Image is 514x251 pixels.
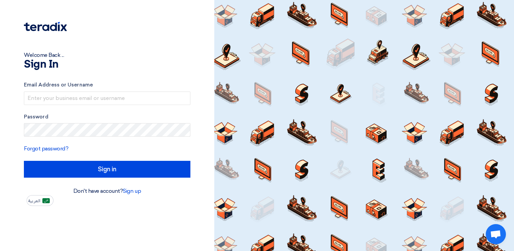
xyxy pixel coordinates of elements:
[24,92,190,105] input: Enter your business email or username
[24,187,190,195] div: Don't have account?
[24,81,190,89] label: Email Address or Username
[28,199,40,203] span: العربية
[24,22,67,31] img: Teradix logo
[42,198,50,203] img: ar-AR.png
[24,59,190,70] h1: Sign In
[123,188,141,194] a: Sign up
[27,195,53,206] button: العربية
[24,145,68,152] a: Forgot password?
[24,51,190,59] div: Welcome Back ...
[24,113,190,121] label: Password
[486,224,506,244] div: Open chat
[24,161,190,178] input: Sign in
